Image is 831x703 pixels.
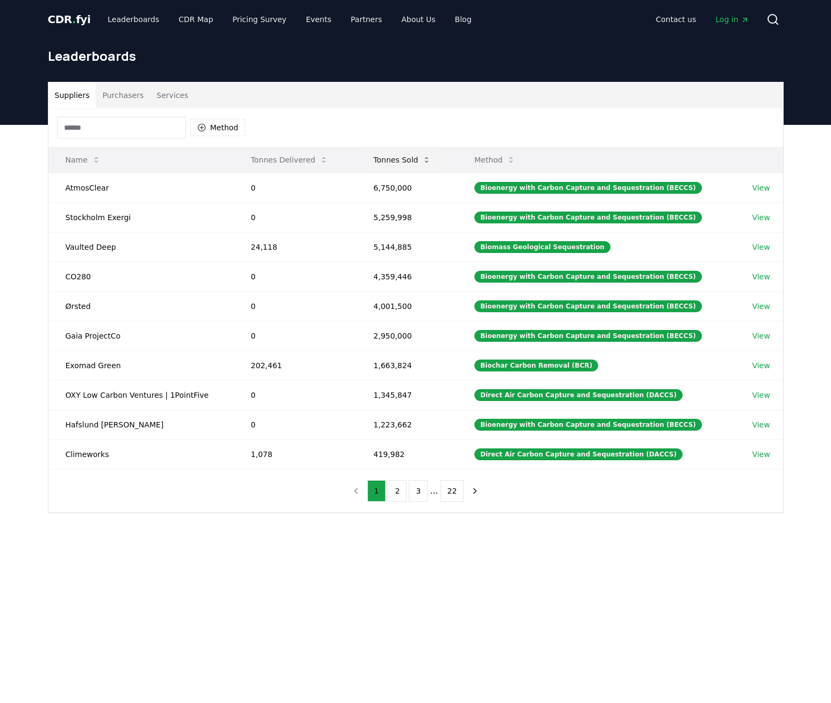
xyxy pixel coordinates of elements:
td: 6,750,000 [356,173,457,202]
td: 0 [233,291,356,321]
div: Direct Air Carbon Capture and Sequestration (DACCS) [474,448,683,460]
td: 24,118 [233,232,356,262]
a: Blog [446,10,480,29]
td: CO280 [48,262,234,291]
td: 419,982 [356,439,457,469]
button: 2 [388,480,407,502]
button: Purchasers [96,82,150,108]
div: Bioenergy with Carbon Capture and Sequestration (BECCS) [474,419,702,431]
a: Partners [342,10,390,29]
a: View [752,449,770,460]
button: 1 [367,480,386,502]
span: Log in [715,14,749,25]
a: View [752,419,770,430]
nav: Main [647,10,757,29]
a: Leaderboards [99,10,168,29]
td: 0 [233,262,356,291]
td: 0 [233,202,356,232]
a: View [752,271,770,282]
a: View [752,182,770,193]
button: 22 [441,480,464,502]
td: Hafslund [PERSON_NAME] [48,410,234,439]
td: 1,345,847 [356,380,457,410]
a: View [752,360,770,371]
button: Tonnes Sold [365,149,439,171]
a: CDR Map [170,10,222,29]
a: View [752,242,770,252]
td: AtmosClear [48,173,234,202]
td: 0 [233,321,356,350]
div: Direct Air Carbon Capture and Sequestration (DACCS) [474,389,683,401]
a: Pricing Survey [224,10,295,29]
span: CDR fyi [48,13,91,26]
td: 1,078 [233,439,356,469]
td: 0 [233,380,356,410]
nav: Main [99,10,480,29]
a: Events [297,10,340,29]
td: 2,950,000 [356,321,457,350]
td: 5,259,998 [356,202,457,232]
button: next page [466,480,484,502]
td: 1,223,662 [356,410,457,439]
a: CDR.fyi [48,12,91,27]
button: Name [57,149,109,171]
a: View [752,390,770,400]
span: . [72,13,76,26]
a: View [752,212,770,223]
div: Bioenergy with Carbon Capture and Sequestration (BECCS) [474,271,702,283]
button: Tonnes Delivered [242,149,337,171]
h1: Leaderboards [48,47,784,65]
td: Vaulted Deep [48,232,234,262]
button: Suppliers [48,82,96,108]
a: View [752,301,770,312]
td: Ørsted [48,291,234,321]
div: Bioenergy with Carbon Capture and Sequestration (BECCS) [474,212,702,223]
td: 202,461 [233,350,356,380]
td: Climeworks [48,439,234,469]
td: Exomad Green [48,350,234,380]
div: Bioenergy with Carbon Capture and Sequestration (BECCS) [474,182,702,194]
div: Bioenergy with Carbon Capture and Sequestration (BECCS) [474,330,702,342]
a: View [752,331,770,341]
td: Gaia ProjectCo [48,321,234,350]
div: Bioenergy with Carbon Capture and Sequestration (BECCS) [474,300,702,312]
div: Biomass Geological Sequestration [474,241,610,253]
a: About Us [393,10,444,29]
td: 4,001,500 [356,291,457,321]
button: Method [190,119,246,136]
td: 1,663,824 [356,350,457,380]
td: OXY Low Carbon Ventures | 1PointFive [48,380,234,410]
button: 3 [409,480,428,502]
button: Method [466,149,524,171]
td: 5,144,885 [356,232,457,262]
li: ... [430,484,438,497]
td: 0 [233,173,356,202]
a: Log in [707,10,757,29]
div: Biochar Carbon Removal (BCR) [474,360,598,371]
td: 0 [233,410,356,439]
td: Stockholm Exergi [48,202,234,232]
button: Services [150,82,195,108]
a: Contact us [647,10,705,29]
td: 4,359,446 [356,262,457,291]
